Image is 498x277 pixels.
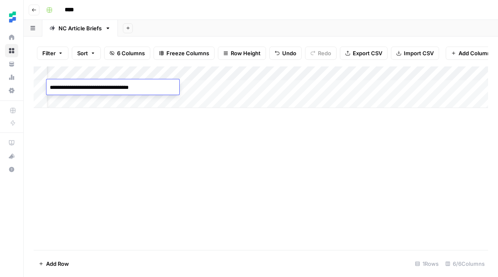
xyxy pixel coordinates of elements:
img: Ten Speed Logo [5,10,20,25]
button: Export CSV [340,47,388,60]
button: Help + Support [5,163,18,176]
button: Redo [305,47,337,60]
button: Workspace: Ten Speed [5,7,18,27]
a: Browse [5,44,18,57]
div: 1 Rows [412,257,442,270]
a: AirOps Academy [5,136,18,150]
span: Freeze Columns [166,49,209,57]
span: Add Column [459,49,491,57]
button: Add Column [446,47,496,60]
button: Filter [37,47,68,60]
a: Settings [5,84,18,97]
button: Undo [269,47,302,60]
button: Sort [72,47,101,60]
span: Redo [318,49,331,57]
button: Freeze Columns [154,47,215,60]
span: 6 Columns [117,49,145,57]
span: Import CSV [404,49,434,57]
span: Sort [77,49,88,57]
span: Filter [42,49,56,57]
span: Add Row [46,260,69,268]
button: 6 Columns [104,47,150,60]
a: Usage [5,71,18,84]
a: Home [5,31,18,44]
span: Row Height [231,49,261,57]
button: What's new? [5,150,18,163]
button: Add Row [34,257,74,270]
button: Import CSV [391,47,439,60]
span: Export CSV [353,49,382,57]
span: Undo [282,49,296,57]
a: Your Data [5,57,18,71]
div: 6/6 Columns [442,257,488,270]
a: NC Article Briefs [42,20,118,37]
button: Row Height [218,47,266,60]
div: NC Article Briefs [59,24,102,32]
div: What's new? [5,150,18,162]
